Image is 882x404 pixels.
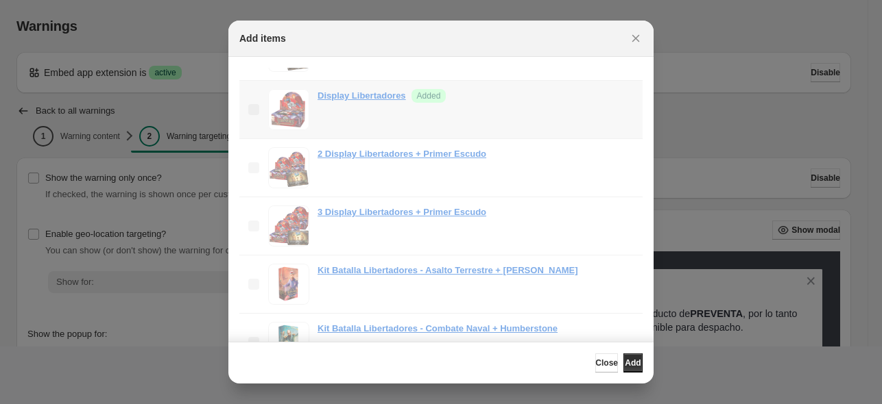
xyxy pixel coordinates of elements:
button: Close [626,29,645,48]
h2: Add items [239,31,286,45]
span: Add [625,357,641,368]
button: Add [623,353,643,373]
span: Close [595,357,618,368]
button: Close [595,353,618,373]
